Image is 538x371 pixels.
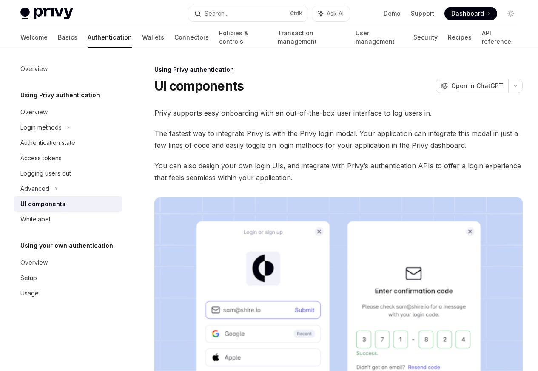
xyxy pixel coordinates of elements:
a: User management [356,27,404,48]
a: Demo [384,9,401,18]
a: Usage [14,286,122,301]
div: Overview [20,258,48,268]
div: Overview [20,107,48,117]
a: Overview [14,61,122,76]
div: Access tokens [20,153,62,163]
h5: Using your own authentication [20,241,113,251]
div: Whitelabel [20,214,50,224]
a: Authentication state [14,135,122,150]
a: Recipes [448,27,472,48]
span: Open in ChatGPT [451,82,503,90]
a: Overview [14,105,122,120]
div: Overview [20,64,48,74]
a: Access tokens [14,150,122,166]
div: Authentication state [20,138,75,148]
div: Usage [20,288,39,298]
div: Advanced [20,184,49,194]
button: Open in ChatGPT [436,79,508,93]
a: Basics [58,27,77,48]
a: Security [413,27,438,48]
a: Welcome [20,27,48,48]
div: Using Privy authentication [154,65,523,74]
a: Setup [14,270,122,286]
a: API reference [482,27,518,48]
img: light logo [20,8,73,20]
button: Toggle dark mode [504,7,518,20]
span: Privy supports easy onboarding with an out-of-the-box user interface to log users in. [154,107,523,119]
a: Authentication [88,27,132,48]
div: Setup [20,273,37,283]
span: Ctrl K [290,10,303,17]
div: Login methods [20,122,62,133]
a: Policies & controls [219,27,268,48]
span: You can also design your own login UIs, and integrate with Privy’s authentication APIs to offer a... [154,160,523,184]
a: Wallets [142,27,164,48]
h1: UI components [154,78,244,93]
span: Dashboard [451,9,484,18]
div: Logging users out [20,168,71,178]
button: Ask AI [312,6,350,21]
a: Transaction management [278,27,345,48]
a: Connectors [174,27,209,48]
div: UI components [20,199,65,209]
h5: Using Privy authentication [20,90,100,100]
a: Overview [14,255,122,270]
span: Ask AI [327,9,344,18]
span: The fastest way to integrate Privy is with the Privy login modal. Your application can integrate ... [154,127,523,151]
div: Search... [205,8,228,19]
a: Whitelabel [14,212,122,227]
a: Dashboard [444,7,497,20]
a: Support [411,9,434,18]
a: UI components [14,196,122,212]
a: Logging users out [14,166,122,181]
button: Search...CtrlK [188,6,308,21]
